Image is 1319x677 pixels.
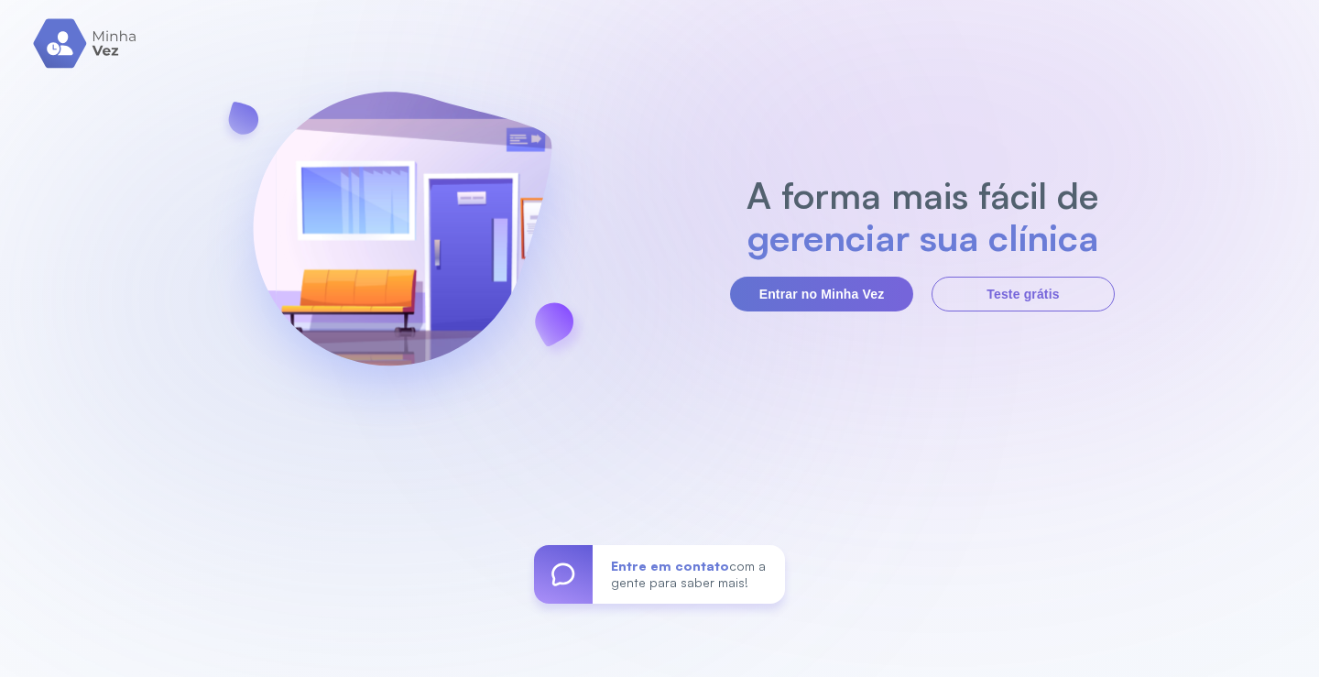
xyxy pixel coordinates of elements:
[593,545,785,604] div: com a gente para saber mais!
[737,216,1108,258] h2: gerenciar sua clínica
[33,18,138,69] img: logo.svg
[611,558,729,573] span: Entre em contato
[534,545,785,604] a: Entre em contatocom a gente para saber mais!
[737,174,1108,216] h2: A forma mais fácil de
[730,277,913,311] button: Entrar no Minha Vez
[204,43,600,442] img: banner-login.svg
[932,277,1115,311] button: Teste grátis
